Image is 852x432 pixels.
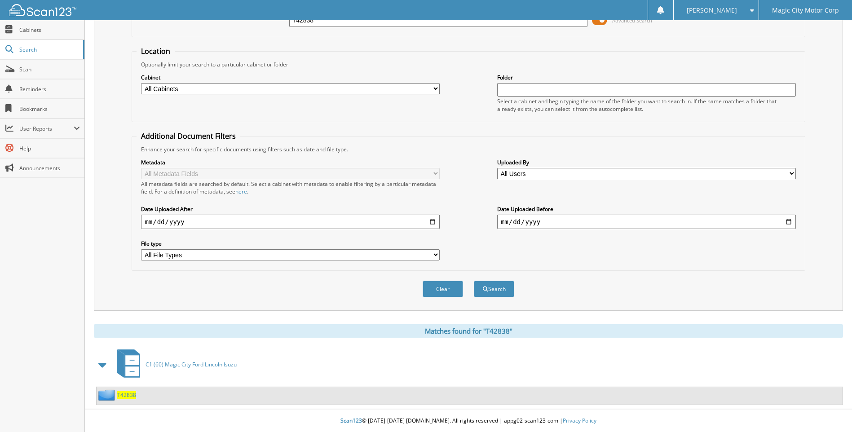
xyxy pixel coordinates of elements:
[19,145,80,152] span: Help
[85,410,852,432] div: © [DATE]-[DATE] [DOMAIN_NAME]. All rights reserved | appg02-scan123-com |
[141,180,440,195] div: All metadata fields are searched by default. Select a cabinet with metadata to enable filtering b...
[497,97,796,113] div: Select a cabinet and begin typing the name of the folder you want to search in. If the name match...
[474,281,514,297] button: Search
[117,391,136,399] a: T42838
[340,417,362,424] span: Scan123
[19,46,79,53] span: Search
[612,17,652,24] span: Advanced Search
[137,61,800,68] div: Optionally limit your search to a particular cabinet or folder
[497,205,796,213] label: Date Uploaded Before
[497,159,796,166] label: Uploaded By
[137,46,175,56] legend: Location
[141,74,440,81] label: Cabinet
[497,74,796,81] label: Folder
[141,215,440,229] input: start
[19,164,80,172] span: Announcements
[146,361,237,368] span: C1 (60) Magic City Ford Lincoln Isuzu
[112,347,237,382] a: C1 (60) Magic City Ford Lincoln Isuzu
[9,4,76,16] img: scan123-logo-white.svg
[19,105,80,113] span: Bookmarks
[19,125,74,132] span: User Reports
[235,188,247,195] a: here
[141,205,440,213] label: Date Uploaded After
[497,215,796,229] input: end
[137,131,240,141] legend: Additional Document Filters
[19,66,80,73] span: Scan
[19,26,80,34] span: Cabinets
[19,85,80,93] span: Reminders
[94,324,843,338] div: Matches found for "T42838"
[687,8,737,13] span: [PERSON_NAME]
[807,389,852,432] iframe: Chat Widget
[141,240,440,247] label: File type
[563,417,596,424] a: Privacy Policy
[98,389,117,401] img: folder2.png
[423,281,463,297] button: Clear
[772,8,839,13] span: Magic City Motor Corp
[141,159,440,166] label: Metadata
[137,145,800,153] div: Enhance your search for specific documents using filters such as date and file type.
